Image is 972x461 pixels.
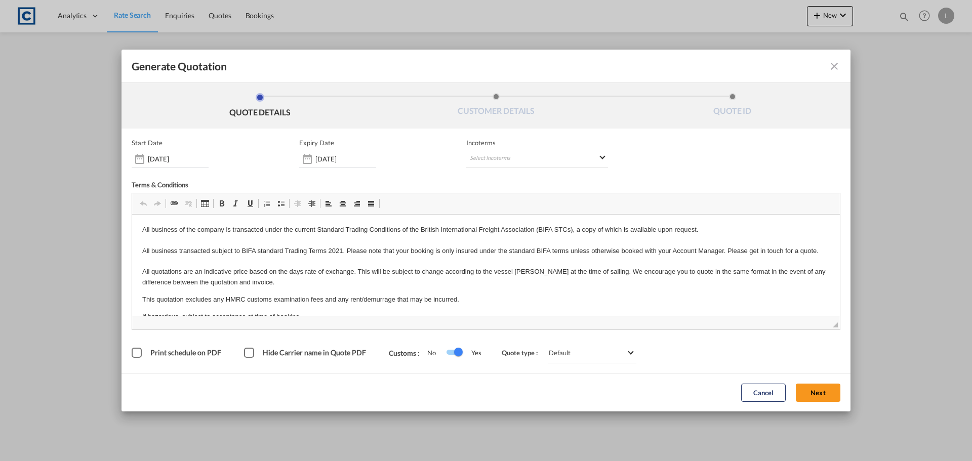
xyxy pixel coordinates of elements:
[466,150,608,168] md-select: Select Incoterms
[446,345,461,360] md-switch: Switch 1
[132,348,224,358] md-checkbox: Print schedule on PDF
[389,349,427,357] span: Customs :
[136,197,150,210] a: Undo (Ctrl+Z)
[741,384,786,402] button: Cancel
[121,50,850,411] md-dialog: Generate QuotationQUOTE ...
[305,197,319,210] a: Increase Indent
[378,93,615,120] li: CUSTOMER DETAILS
[461,349,481,357] span: Yes
[549,349,571,357] div: Default
[148,155,209,163] input: Start date
[132,215,840,316] iframe: Rich Text Editor, editor2
[244,348,369,358] md-checkbox: Hide Carrier name in Quote PDF
[427,349,446,357] span: No
[321,197,336,210] a: Align Left
[833,322,838,327] span: Drag to resize
[150,348,221,357] span: Print schedule on PDF
[828,60,840,72] md-icon: icon-close fg-AAA8AD cursor m-0
[364,197,378,210] a: Justify
[150,197,165,210] a: Redo (Ctrl+Y)
[502,349,545,357] span: Quote type :
[10,10,698,73] p: All business of the company is transacted under the current Standard Trading Conditions of the Br...
[181,197,195,210] a: Unlink
[260,197,274,210] a: Insert/Remove Numbered List
[142,93,378,120] li: QUOTE DETAILS
[350,197,364,210] a: Align Right
[243,197,257,210] a: Underline (Ctrl+U)
[466,139,608,147] span: Incoterms
[796,384,840,402] button: Next
[10,10,698,107] body: Rich Text Editor, editor2
[215,197,229,210] a: Bold (Ctrl+B)
[263,348,366,357] span: Hide Carrier name in Quote PDF
[132,139,163,147] p: Start Date
[274,197,288,210] a: Insert/Remove Bulleted List
[198,197,212,210] a: Table
[10,80,698,91] p: This quotation excludes any HMRC customs examination fees and any rent/demurrage that may be incu...
[336,197,350,210] a: Centre
[167,197,181,210] a: Link (Ctrl+K)
[614,93,850,120] li: QUOTE ID
[315,155,376,163] input: Expiry date
[132,60,227,73] span: Generate Quotation
[299,139,334,147] p: Expiry Date
[291,197,305,210] a: Decrease Indent
[132,181,486,193] div: Terms & Conditions
[229,197,243,210] a: Italic (Ctrl+I)
[10,97,698,108] p: If hazardous, subject to acceptance at time of booking.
